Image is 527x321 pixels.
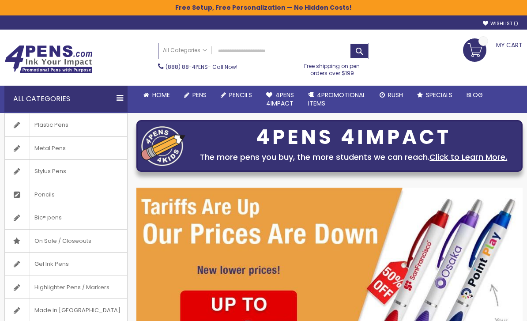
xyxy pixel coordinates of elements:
[158,43,211,58] a: All Categories
[429,151,507,162] a: Click to Learn More.
[30,137,70,160] span: Metal Pens
[177,86,214,105] a: Pens
[163,47,207,54] span: All Categories
[308,91,365,108] span: 4PROMOTIONAL ITEMS
[301,86,373,113] a: 4PROMOTIONALITEMS
[190,151,518,163] div: The more pens you buy, the more students we can reach.
[5,137,127,160] a: Metal Pens
[30,253,73,276] span: Gel Ink Pens
[166,63,208,71] a: (888) 88-4PENS
[30,113,73,136] span: Plastic Pens
[192,91,207,99] span: Pens
[5,253,127,276] a: Gel Ink Pens
[30,276,114,299] span: Highlighter Pens / Markers
[373,86,410,105] a: Rush
[5,276,127,299] a: Highlighter Pens / Markers
[266,91,294,108] span: 4Pens 4impact
[166,63,237,71] span: - Call Now!
[5,113,127,136] a: Plastic Pens
[214,86,259,105] a: Pencils
[388,91,403,99] span: Rush
[483,20,518,27] a: Wishlist
[295,59,369,77] div: Free shipping on pen orders over $199
[136,86,177,105] a: Home
[30,183,59,206] span: Pencils
[4,86,128,112] div: All Categories
[259,86,301,113] a: 4Pens4impact
[30,230,96,253] span: On Sale / Closeouts
[459,86,490,105] a: Blog
[426,91,452,99] span: Specials
[5,230,127,253] a: On Sale / Closeouts
[141,126,185,166] img: four_pen_logo.png
[5,160,127,183] a: Stylus Pens
[410,86,459,105] a: Specials
[190,128,518,147] div: 4PENS 4IMPACT
[5,206,127,229] a: Bic® pens
[4,45,93,73] img: 4Pens Custom Pens and Promotional Products
[5,183,127,206] a: Pencils
[30,160,71,183] span: Stylus Pens
[152,91,170,99] span: Home
[30,206,66,229] span: Bic® pens
[467,91,483,99] span: Blog
[229,91,252,99] span: Pencils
